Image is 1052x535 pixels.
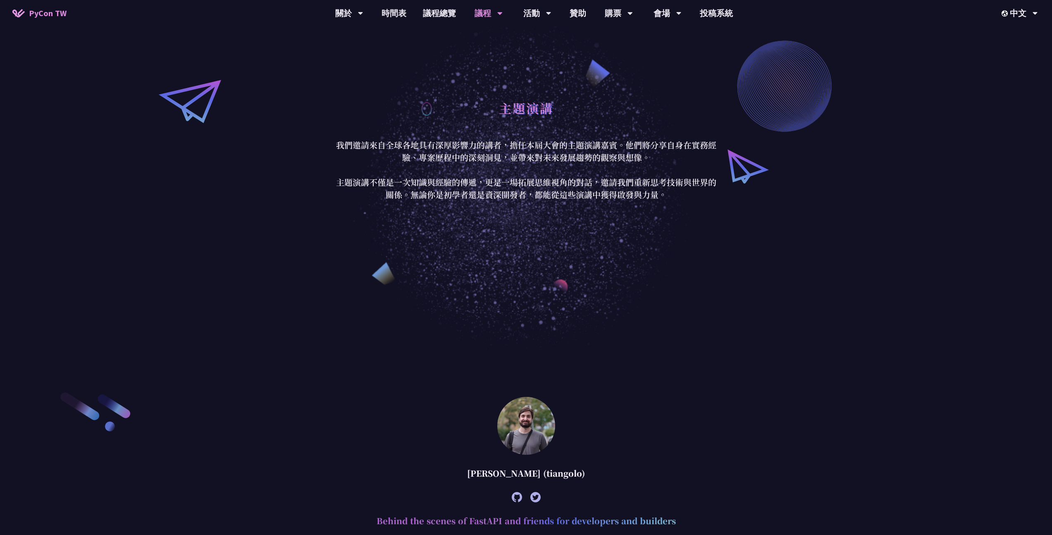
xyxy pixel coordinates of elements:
[12,9,25,17] img: Home icon of PyCon TW 2025
[334,139,718,201] p: 我們邀請來自全球各地具有深厚影響力的講者，擔任本屆大會的主題演講嘉賓。他們將分享自身在實務經驗、專案歷程中的深刻洞見，並帶來對未來發展趨勢的觀察與想像。 主題演講不僅是一次知識與經驗的傳遞，更是...
[1002,10,1010,17] img: Locale Icon
[311,461,741,486] div: [PERSON_NAME] (tiangolo)
[499,96,553,120] h1: 主題演講
[4,3,75,24] a: PyCon TW
[29,7,67,19] span: PyCon TW
[497,397,555,455] img: Sebastián Ramírez (tiangolo)
[311,509,741,533] h2: Behind the scenes of FastAPI and friends for developers and builders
